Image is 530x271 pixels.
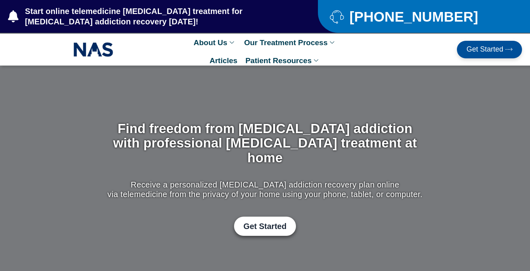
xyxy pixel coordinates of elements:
[244,221,287,231] span: Get Started
[190,34,240,52] a: About Us
[330,10,510,24] a: [PHONE_NUMBER]
[206,52,242,70] a: Articles
[466,46,503,54] span: Get Started
[105,122,425,165] h1: Find freedom from [MEDICAL_DATA] addiction with professional [MEDICAL_DATA] treatment at home
[347,12,478,22] span: [PHONE_NUMBER]
[457,41,522,58] a: Get Started
[105,217,425,236] div: Get Started with Suboxone Treatment by filling-out this new patient packet form
[8,6,286,27] a: Start online telemedicine [MEDICAL_DATA] treatment for [MEDICAL_DATA] addiction recovery [DATE]!
[23,6,286,27] span: Start online telemedicine [MEDICAL_DATA] treatment for [MEDICAL_DATA] addiction recovery [DATE]!
[241,52,324,70] a: Patient Resources
[234,217,296,236] a: Get Started
[240,34,340,52] a: Our Treatment Process
[73,40,113,59] img: NAS_email_signature-removebg-preview.png
[105,180,425,199] p: Receive a personalized [MEDICAL_DATA] addiction recovery plan online via telemedicine from the pr...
